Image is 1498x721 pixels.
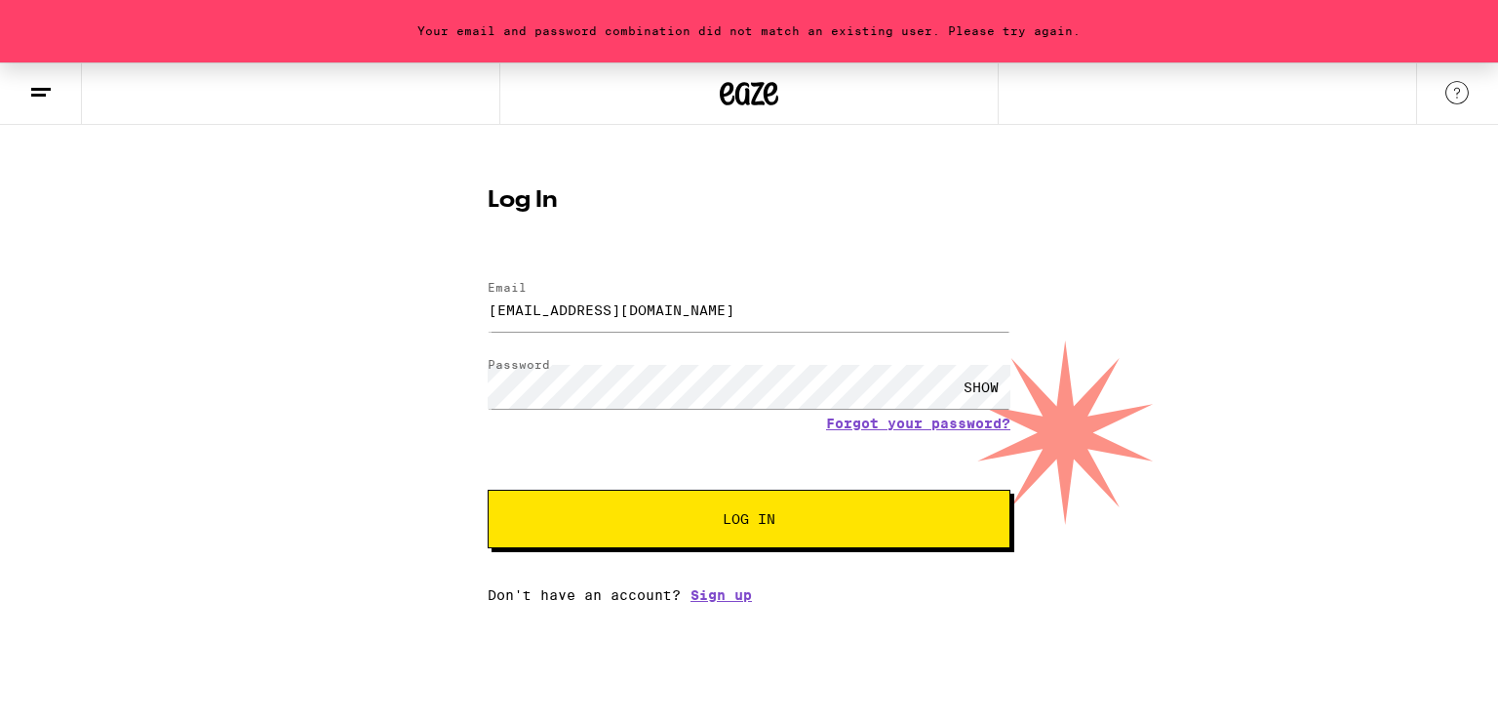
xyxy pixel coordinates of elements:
span: Log In [723,512,775,526]
div: SHOW [952,365,1010,409]
label: Password [488,358,550,371]
label: Email [488,281,527,294]
a: Sign up [690,587,752,603]
a: Forgot your password? [826,416,1010,431]
input: Email [488,288,1010,332]
span: Hi. Need any help? [12,14,140,29]
h1: Log In [488,189,1010,213]
button: Log In [488,490,1010,548]
div: Don't have an account? [488,587,1010,603]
